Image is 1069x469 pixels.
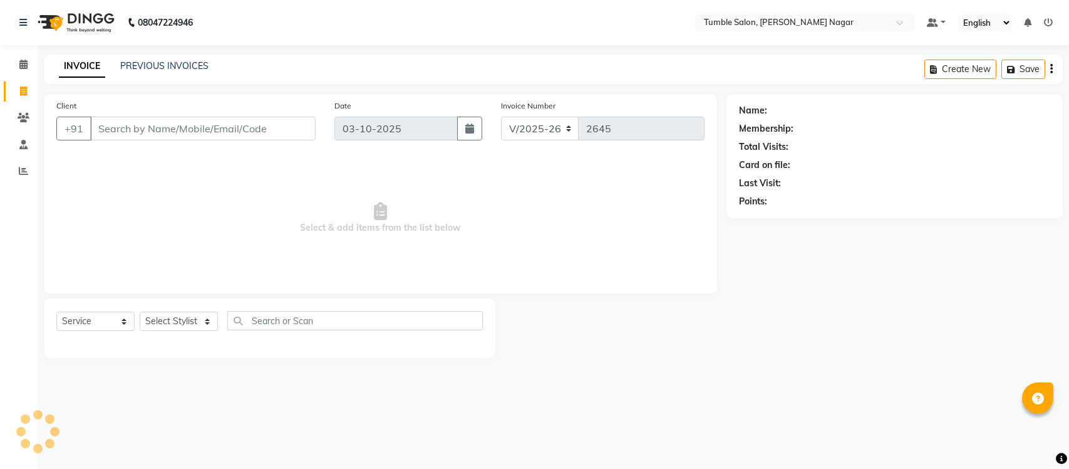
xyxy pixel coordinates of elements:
div: Points: [739,195,767,208]
label: Date [334,100,351,112]
a: INVOICE [59,55,105,78]
div: Last Visit: [739,177,781,190]
button: +91 [56,117,91,140]
button: Save [1001,60,1045,79]
label: Client [56,100,76,112]
a: PREVIOUS INVOICES [120,60,209,71]
img: logo [32,5,118,40]
div: Card on file: [739,159,790,172]
input: Search or Scan [227,311,483,330]
button: Create New [924,60,996,79]
div: Membership: [739,122,793,135]
div: Total Visits: [739,140,788,154]
span: Select & add items from the list below [56,155,705,281]
input: Search by Name/Mobile/Email/Code [90,117,316,140]
label: Invoice Number [501,100,555,112]
b: 08047224946 [138,5,193,40]
div: Name: [739,104,767,117]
